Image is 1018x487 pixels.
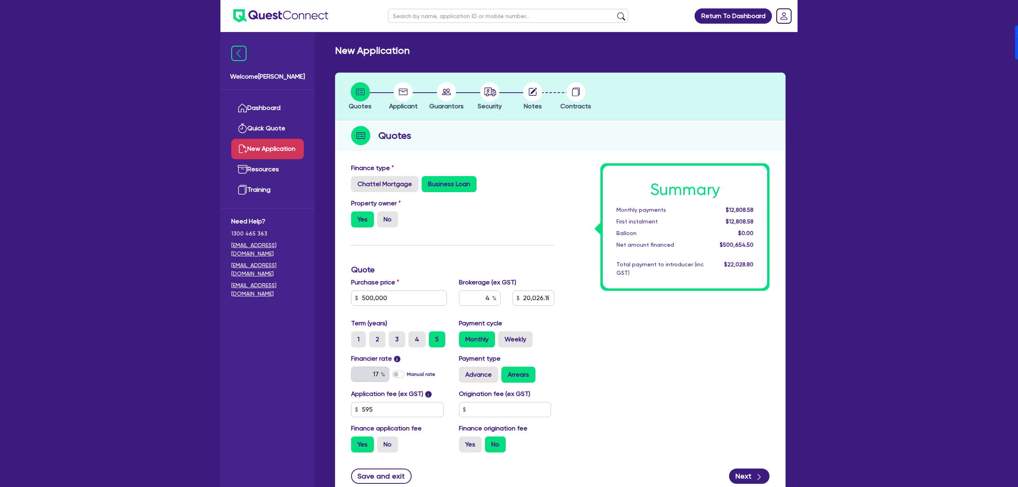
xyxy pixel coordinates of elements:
[351,211,374,227] label: Yes
[738,230,753,236] span: $0.00
[388,9,628,23] input: Search by name, application ID or mobile number...
[351,354,400,363] label: Financier rate
[351,331,366,347] label: 1
[774,6,794,26] a: Dropdown toggle
[695,8,772,24] a: Return To Dashboard
[478,102,502,110] span: Security
[231,241,304,258] a: [EMAIL_ADDRESS][DOMAIN_NAME]
[459,319,502,328] label: Payment cycle
[351,126,370,145] img: step-icon
[459,278,516,287] label: Brokerage (ex GST)
[610,241,710,249] div: Net amount financed
[389,102,418,110] span: Applicant
[238,185,247,195] img: training
[231,46,246,61] img: icon-menu-close
[394,356,400,362] span: i
[425,391,432,398] span: i
[378,128,411,143] h2: Quotes
[408,331,426,347] label: 4
[616,180,753,199] h1: Summary
[231,180,304,200] a: Training
[238,124,247,133] img: quick-quote
[429,331,445,347] label: 5
[231,159,304,180] a: Resources
[351,436,374,453] label: Yes
[238,164,247,174] img: resources
[369,331,386,347] label: 2
[351,389,423,399] label: Application fee (ex GST)
[351,265,554,274] h3: Quote
[485,436,506,453] label: No
[351,319,387,328] label: Term (years)
[238,144,247,154] img: new-application
[729,469,770,484] button: Next
[720,241,753,248] span: $500,654.50
[351,424,422,433] label: Finance application fee
[610,260,710,277] div: Total payment to introducer (inc GST)
[459,354,501,363] label: Payment type
[726,218,753,225] span: $12,808.58
[377,211,398,227] label: No
[231,281,304,298] a: [EMAIL_ADDRESS][DOMAIN_NAME]
[231,118,304,139] a: Quick Quote
[231,217,304,226] span: Need Help?
[351,469,412,484] button: Save and exit
[524,102,542,110] span: Notes
[459,367,498,383] label: Advance
[429,102,464,110] span: Guarantors
[351,176,418,192] label: Chattel Mortgage
[231,139,304,159] a: New Application
[459,389,530,399] label: Origination fee (ex GST)
[459,424,527,433] label: Finance origination fee
[610,229,710,237] div: Balloon
[389,331,405,347] label: 3
[560,102,591,110] span: Contracts
[231,229,304,238] span: 1300 465 363
[351,163,394,173] label: Finance type
[349,102,372,110] span: Quotes
[231,98,304,118] a: Dashboard
[233,9,328,22] img: quest-connect-logo-blue
[726,207,753,213] span: $12,808.58
[610,206,710,214] div: Monthly payments
[724,261,753,268] span: $22,028.80
[230,72,305,81] span: Welcome [PERSON_NAME]
[501,367,535,383] label: Arrears
[335,45,410,57] h2: New Application
[459,436,482,453] label: Yes
[231,261,304,278] a: [EMAIL_ADDRESS][DOMAIN_NAME]
[610,217,710,226] div: First instalment
[351,278,399,287] label: Purchase price
[498,331,533,347] label: Weekly
[351,199,401,208] label: Property owner
[407,371,435,378] label: Manual rate
[377,436,398,453] label: No
[422,176,477,192] label: Business Loan
[459,331,495,347] label: Monthly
